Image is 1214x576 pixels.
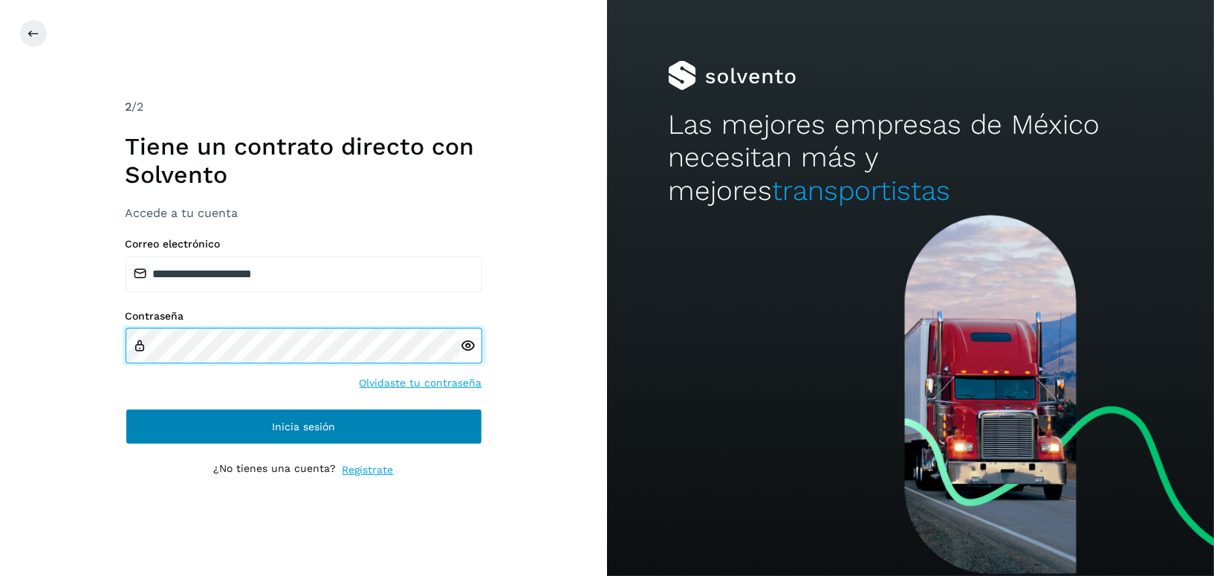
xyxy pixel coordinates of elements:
p: ¿No tienes una cuenta? [214,462,337,478]
a: Olvidaste tu contraseña [360,375,482,391]
h2: Las mejores empresas de México necesitan más y mejores [668,109,1154,207]
span: transportistas [772,175,950,207]
span: Inicia sesión [272,421,335,432]
h3: Accede a tu cuenta [126,206,482,220]
h1: Tiene un contrato directo con Solvento [126,132,482,190]
label: Correo electrónico [126,238,482,250]
a: Regístrate [343,462,394,478]
button: Inicia sesión [126,409,482,444]
label: Contraseña [126,310,482,323]
div: /2 [126,98,482,116]
span: 2 [126,100,132,114]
